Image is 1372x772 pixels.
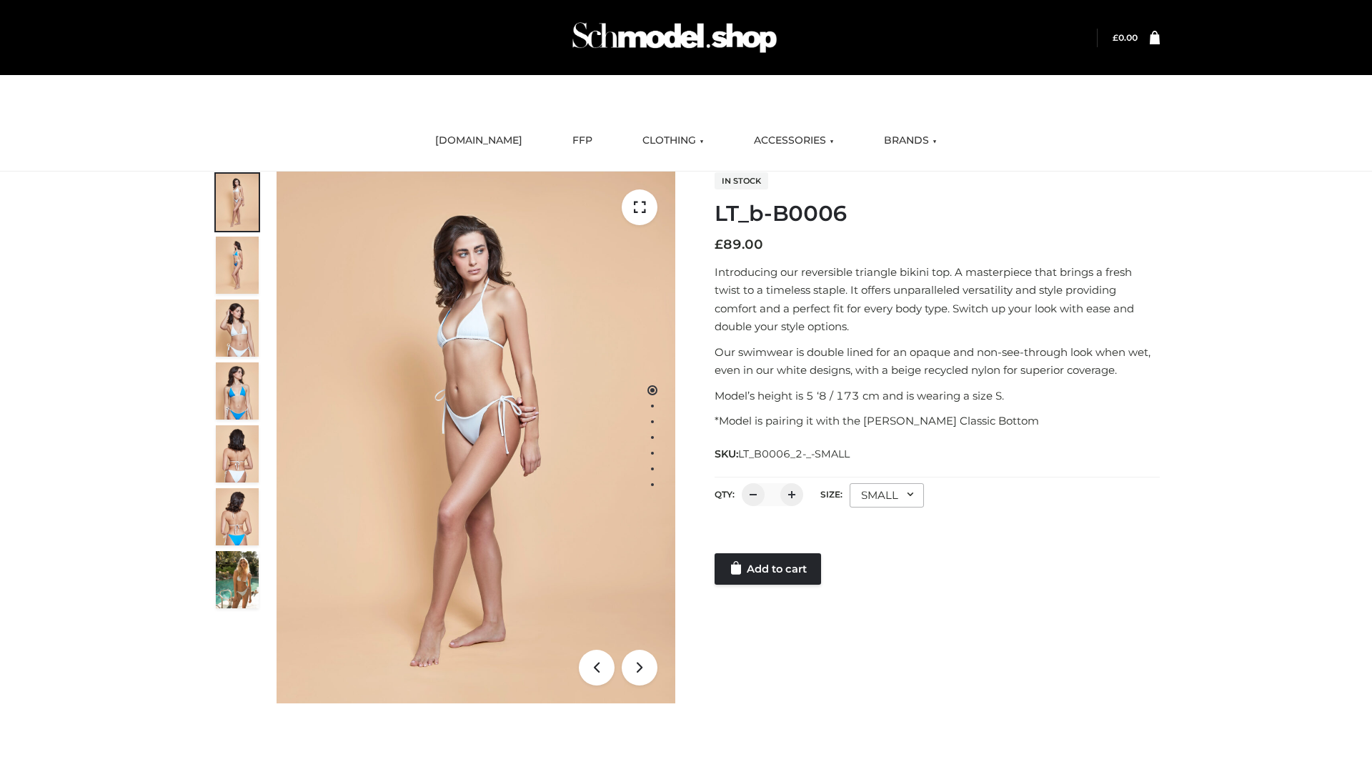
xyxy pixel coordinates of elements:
[216,237,259,294] img: ArielClassicBikiniTop_CloudNine_AzureSky_OW114ECO_2-scaled.jpg
[715,201,1160,227] h1: LT_b-B0006
[715,412,1160,430] p: *Model is pairing it with the [PERSON_NAME] Classic Bottom
[216,300,259,357] img: ArielClassicBikiniTop_CloudNine_AzureSky_OW114ECO_3-scaled.jpg
[715,489,735,500] label: QTY:
[216,174,259,231] img: ArielClassicBikiniTop_CloudNine_AzureSky_OW114ECO_1-scaled.jpg
[715,263,1160,336] p: Introducing our reversible triangle bikini top. A masterpiece that brings a fresh twist to a time...
[850,483,924,508] div: SMALL
[715,387,1160,405] p: Model’s height is 5 ‘8 / 173 cm and is wearing a size S.
[738,447,850,460] span: LT_B0006_2-_-SMALL
[1113,32,1118,43] span: £
[216,362,259,420] img: ArielClassicBikiniTop_CloudNine_AzureSky_OW114ECO_4-scaled.jpg
[567,9,782,66] img: Schmodel Admin 964
[743,125,845,157] a: ACCESSORIES
[1113,32,1138,43] a: £0.00
[216,425,259,482] img: ArielClassicBikiniTop_CloudNine_AzureSky_OW114ECO_7-scaled.jpg
[873,125,948,157] a: BRANDS
[715,553,821,585] a: Add to cart
[715,343,1160,380] p: Our swimwear is double lined for an opaque and non-see-through look when wet, even in our white d...
[216,551,259,608] img: Arieltop_CloudNine_AzureSky2.jpg
[715,172,768,189] span: In stock
[424,125,533,157] a: [DOMAIN_NAME]
[715,445,851,462] span: SKU:
[216,488,259,545] img: ArielClassicBikiniTop_CloudNine_AzureSky_OW114ECO_8-scaled.jpg
[1113,32,1138,43] bdi: 0.00
[820,489,842,500] label: Size:
[277,172,675,703] img: ArielClassicBikiniTop_CloudNine_AzureSky_OW114ECO_1
[632,125,715,157] a: CLOTHING
[562,125,603,157] a: FFP
[715,237,763,252] bdi: 89.00
[715,237,723,252] span: £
